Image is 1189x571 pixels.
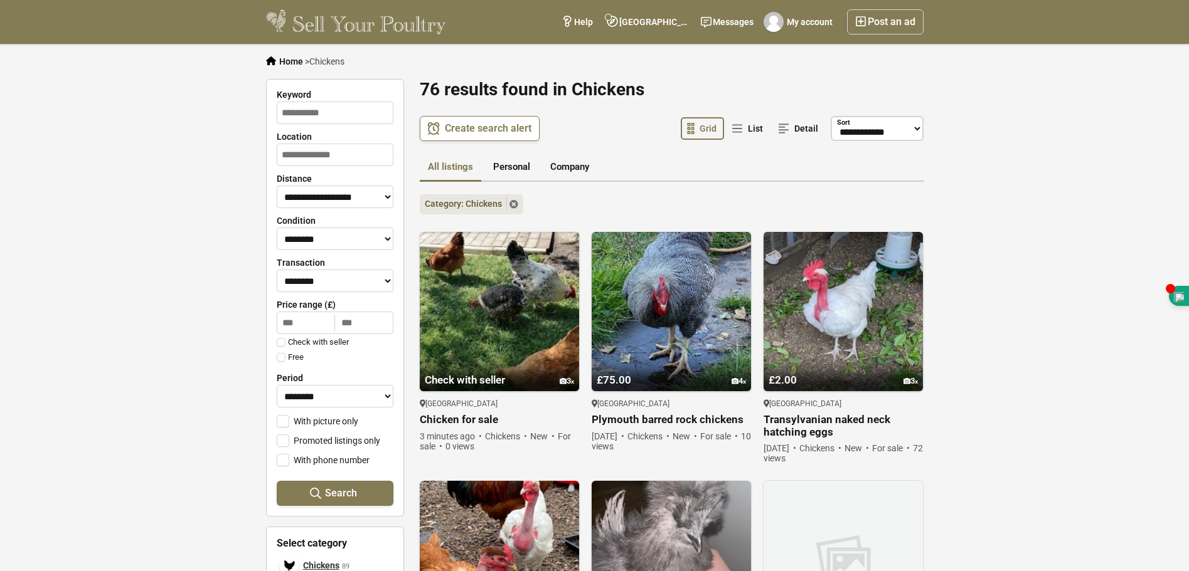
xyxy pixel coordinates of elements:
label: Condition [277,216,393,226]
h3: Select category [277,537,393,549]
a: Grid [681,117,724,140]
button: Search [277,481,393,506]
label: Keyword [277,90,393,100]
span: 3 minutes ago [420,431,483,441]
a: Personal [485,154,538,182]
span: Chickens [309,56,344,66]
div: 3 [904,377,918,386]
a: Create search alert [420,116,540,141]
label: Sort [837,118,850,128]
img: Transylvanian naked neck hatching eggs [764,232,923,391]
div: 4 [732,377,746,386]
a: £2.00 3 [764,350,923,391]
li: > [305,56,344,66]
a: Company [542,154,597,182]
span: [DATE] [764,443,797,453]
a: Category: Chickens [420,194,523,214]
span: New [845,443,870,453]
div: [GEOGRAPHIC_DATA] [764,399,923,409]
a: [GEOGRAPHIC_DATA], [GEOGRAPHIC_DATA] [600,9,694,34]
a: All listings [420,154,481,182]
span: For sale [420,431,571,451]
div: [GEOGRAPHIC_DATA] [592,399,751,409]
span: Grid [700,123,717,134]
span: 0 views [445,441,474,451]
span: Chickens [799,443,843,453]
label: Promoted listings only [277,434,380,446]
a: Check with seller 3 [420,350,579,391]
a: Home [279,56,303,66]
img: Plymouth barred rock chickens [592,232,751,391]
span: [DATE] [592,431,626,441]
a: Chicken for sale [420,413,579,426]
label: Period [277,373,393,383]
span: Chickens [627,431,671,441]
span: £2.00 [769,374,797,386]
img: Chicken for sale [420,232,579,391]
h1: 76 results found in Chickens [420,79,924,100]
div: [GEOGRAPHIC_DATA] [420,399,579,409]
label: Free [277,353,304,362]
span: New [530,431,556,441]
a: Post an ad [847,9,924,34]
span: List [748,123,763,134]
img: Sell Your Poultry [266,9,446,34]
a: Plymouth barred rock chickens [592,413,751,426]
span: Search [325,487,357,499]
span: £75.00 [597,374,631,386]
a: My account [760,9,840,34]
span: For sale [700,431,739,441]
a: £75.00 4 [592,350,751,391]
label: Location [277,132,393,142]
label: With phone number [277,454,370,465]
span: Check with seller [425,374,505,386]
label: Transaction [277,258,393,268]
span: Detail [794,123,818,134]
a: Detail [772,117,826,140]
a: Help [555,9,600,34]
label: Price range (£) [277,300,393,310]
span: New [673,431,698,441]
div: 3 [560,377,574,386]
span: 72 views [764,443,923,463]
span: For sale [872,443,911,453]
a: Messages [694,9,760,34]
label: Distance [277,174,393,184]
span: Chickens [485,431,528,441]
img: Abungy [764,12,784,32]
label: Check with seller [277,338,349,347]
a: Transylvanian naked neck hatching eggs [764,413,923,438]
span: Create search alert [445,122,531,135]
a: List [725,117,770,140]
span: 10 views [592,431,751,451]
label: With picture only [277,415,358,426]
